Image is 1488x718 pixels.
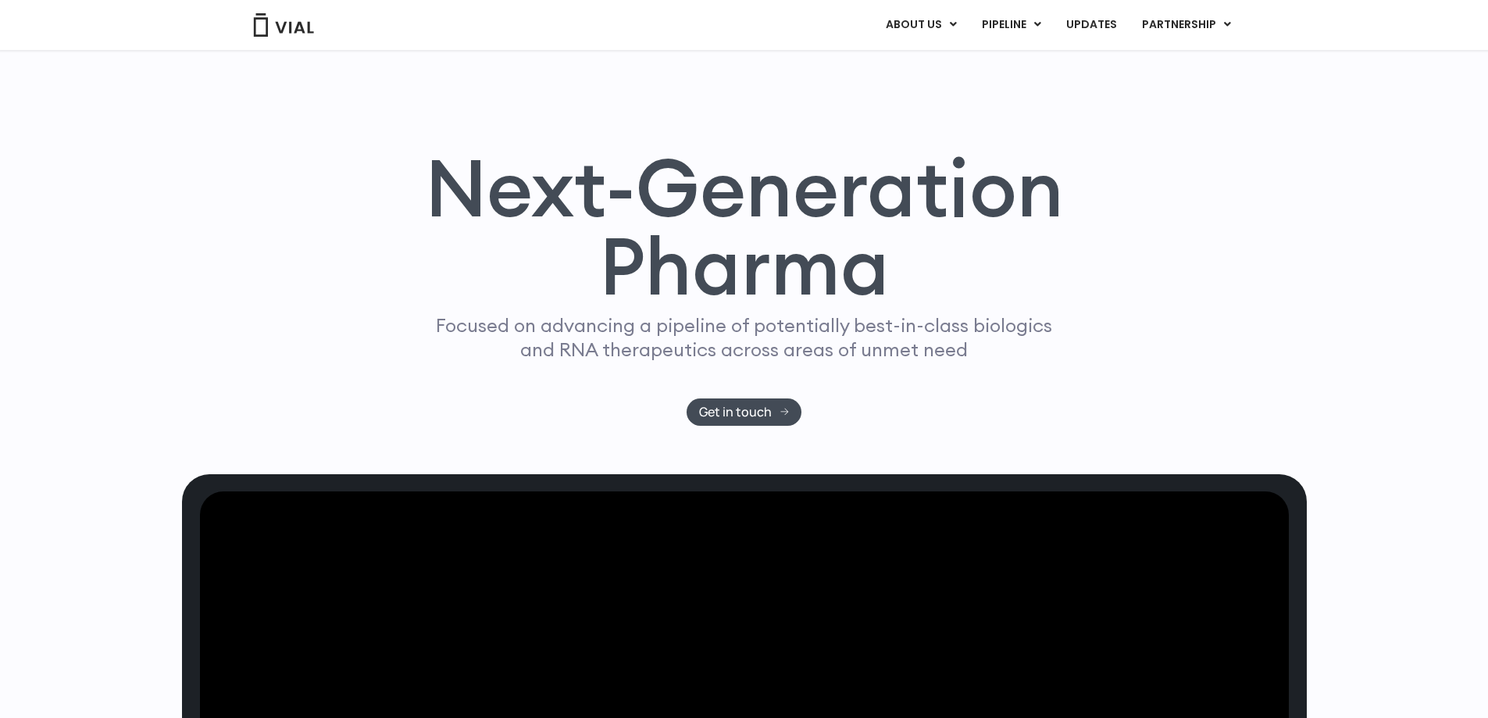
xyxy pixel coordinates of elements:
p: Focused on advancing a pipeline of potentially best-in-class biologics and RNA therapeutics acros... [430,313,1059,362]
img: Vial Logo [252,13,315,37]
a: Get in touch [687,398,801,426]
span: Get in touch [699,406,772,418]
a: UPDATES [1054,12,1129,38]
a: PIPELINEMenu Toggle [969,12,1053,38]
a: PARTNERSHIPMenu Toggle [1129,12,1244,38]
a: ABOUT USMenu Toggle [873,12,969,38]
h1: Next-Generation Pharma [406,148,1083,306]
